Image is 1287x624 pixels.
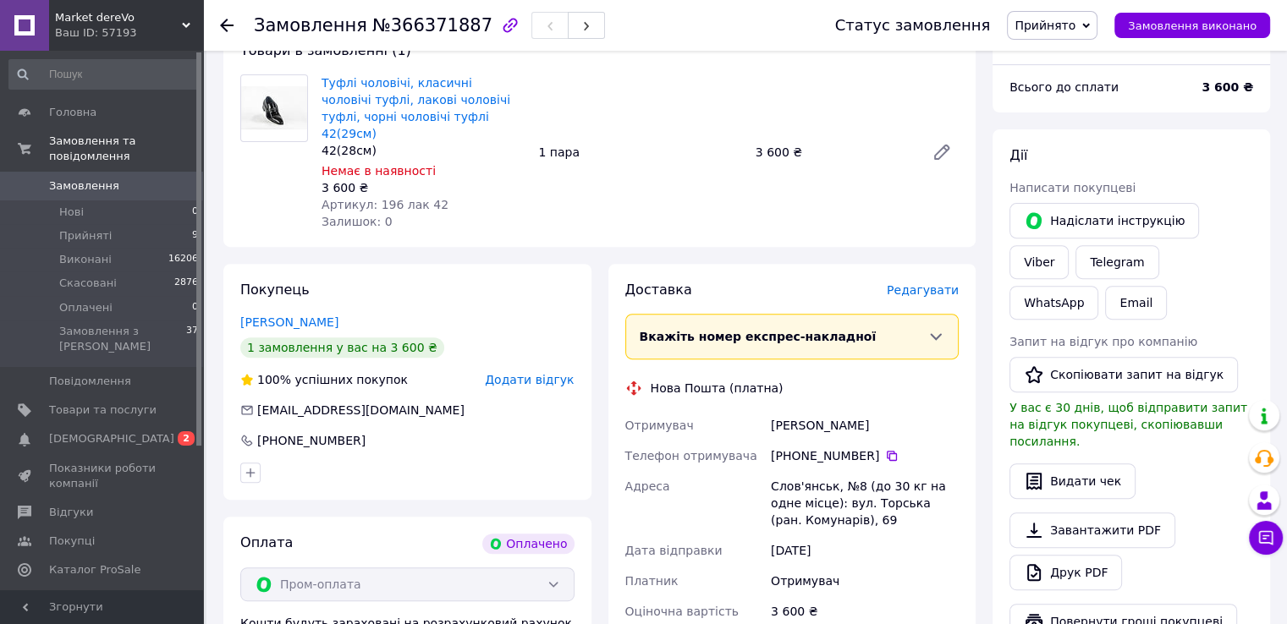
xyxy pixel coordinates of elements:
[49,431,174,446] span: [DEMOGRAPHIC_DATA]
[49,402,157,418] span: Товари та послуги
[625,449,757,463] span: Телефон отримувача
[625,544,723,557] span: Дата відправки
[767,471,962,535] div: Слов'янськ, №8 (до 30 кг на одне місце): вул. Торська (ран. Комунарів), 69
[241,86,307,129] img: Туфлі чоловічі, класичні чоловічі туфлі, лакові чоловічі туфлі, чорні чоловічі туфлі 42(29см)
[887,283,959,297] span: Редагувати
[59,300,113,315] span: Оплачені
[55,10,182,25] span: Market dereVo
[178,431,195,446] span: 2
[771,447,959,464] div: [PHONE_NUMBER]
[49,178,119,194] span: Замовлення
[482,534,574,554] div: Оплачено
[256,432,367,449] div: [PHONE_NUMBER]
[254,15,367,36] span: Замовлення
[1009,286,1098,320] a: WhatsApp
[640,330,877,343] span: Вкажіть номер експрес-накладної
[322,142,525,159] div: 42(28см)
[1009,357,1238,392] button: Скопіювати запит на відгук
[1009,335,1197,348] span: Запит на відгук про компанію
[49,534,95,549] span: Покупці
[322,164,436,178] span: Немає в наявності
[925,135,959,169] a: Редагувати
[240,315,338,329] a: [PERSON_NAME]
[59,228,112,244] span: Прийняті
[220,17,234,34] div: Повернутися назад
[240,371,408,388] div: успішних покупок
[1075,245,1158,279] a: Telegram
[1202,80,1253,94] b: 3 600 ₴
[625,419,694,432] span: Отримувач
[1015,19,1075,32] span: Прийнято
[322,198,448,211] span: Артикул: 196 лак 42
[1009,512,1175,548] a: Завантажити PDF
[49,374,131,389] span: Повідомлення
[625,605,739,618] span: Оціночна вартість
[59,324,186,354] span: Замовлення з [PERSON_NAME]
[192,300,198,315] span: 0
[168,252,198,267] span: 16206
[1105,286,1167,320] button: Email
[192,205,198,220] span: 0
[322,215,393,228] span: Залишок: 0
[49,562,140,577] span: Каталог ProSale
[240,534,293,550] span: Оплата
[49,134,203,164] span: Замовлення та повідомлення
[1114,13,1270,38] button: Замовлення виконано
[835,17,991,34] div: Статус замовлення
[1009,203,1199,238] button: Надіслати інструкцію
[767,566,962,596] div: Отримувач
[749,140,918,164] div: 3 600 ₴
[1009,555,1122,590] a: Друк PDF
[625,574,679,588] span: Платник
[1009,463,1136,499] button: Видати чек
[1009,401,1247,448] span: У вас є 30 днів, щоб відправити запит на відгук покупцеві, скопіювавши посилання.
[59,276,117,291] span: Скасовані
[59,252,112,267] span: Виконані
[1128,19,1257,32] span: Замовлення виконано
[59,205,84,220] span: Нові
[646,380,788,397] div: Нова Пошта (платна)
[1009,245,1069,279] a: Viber
[625,282,692,298] span: Доставка
[1249,521,1283,555] button: Чат з покупцем
[531,140,748,164] div: 1 пара
[49,105,96,120] span: Головна
[55,25,203,41] div: Ваш ID: 57193
[322,76,510,140] a: Туфлі чоловічі, класичні чоловічі туфлі, лакові чоловічі туфлі, чорні чоловічі туфлі 42(29см)
[240,282,310,298] span: Покупець
[767,535,962,566] div: [DATE]
[625,479,670,493] span: Адреса
[372,15,492,36] span: №366371887
[1009,181,1136,194] span: Написати покупцеві
[186,324,198,354] span: 37
[49,505,93,520] span: Відгуки
[767,410,962,441] div: [PERSON_NAME]
[257,403,465,417] span: [EMAIL_ADDRESS][DOMAIN_NAME]
[1009,80,1119,94] span: Всього до сплати
[240,42,411,58] span: Товари в замовленні (1)
[1009,147,1027,163] span: Дії
[240,337,444,358] div: 1 замовлення у вас на 3 600 ₴
[174,276,198,291] span: 2876
[322,179,525,196] div: 3 600 ₴
[485,373,574,386] span: Додати відгук
[192,228,198,244] span: 9
[8,59,200,90] input: Пошук
[49,461,157,491] span: Показники роботи компанії
[257,373,291,386] span: 100%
